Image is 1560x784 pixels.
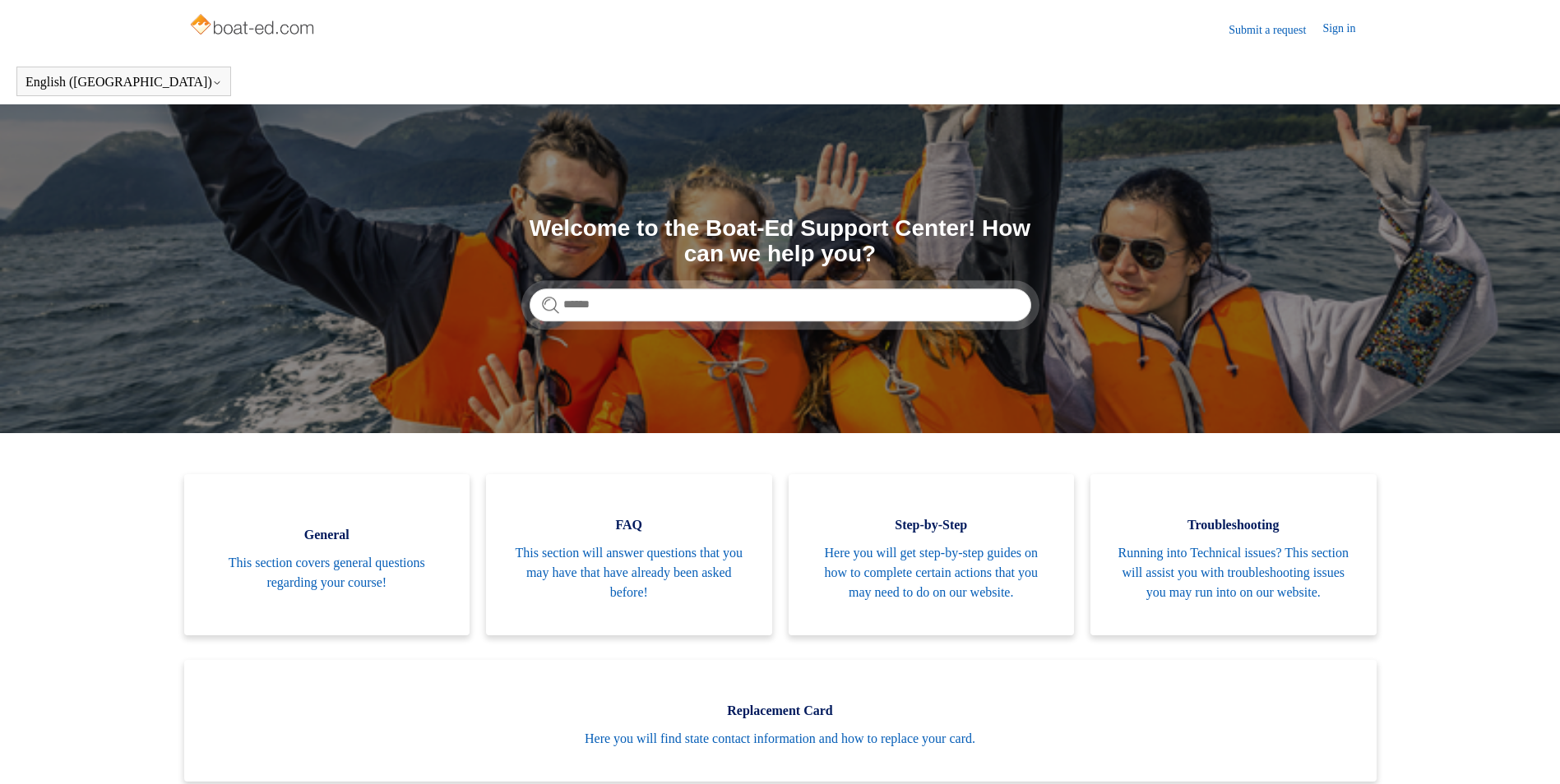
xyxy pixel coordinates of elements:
span: FAQ [511,515,748,535]
a: Submit a request [1229,21,1322,39]
div: Live chat [1505,729,1548,772]
span: Running into Technical issues? This section will assist you with troubleshooting issues you may r... [1115,543,1352,602]
a: General This section covers general questions regarding your course! [184,474,470,635]
span: Replacement Card [209,701,1352,721]
a: Troubleshooting Running into Technical issues? This section will assist you with troubleshooting ... [1090,474,1377,635]
span: Step-by-Step [813,515,1050,535]
img: Boat-Ed Help Center home page [188,10,319,43]
a: Replacement Card Here you will find state contact information and how to replace your card. [184,660,1377,782]
span: General [209,525,446,545]
h1: Welcome to the Boat-Ed Support Center! How can we help you? [530,216,1031,267]
span: Here you will find state contact information and how to replace your card. [209,729,1352,749]
span: This section will answer questions that you may have that have already been asked before! [511,543,748,602]
a: Sign in [1322,20,1372,39]
button: English ([GEOGRAPHIC_DATA]) [25,75,222,90]
a: Step-by-Step Here you will get step-by-step guides on how to complete certain actions that you ma... [789,474,1075,635]
span: This section covers general questions regarding your course! [209,553,446,593]
span: Here you will get step-by-step guides on how to complete certain actions that you may need to do ... [813,543,1050,602]
a: FAQ This section will answer questions that you may have that have already been asked before! [486,474,772,635]
input: Search [530,288,1031,321]
span: Troubleshooting [1115,515,1352,535]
